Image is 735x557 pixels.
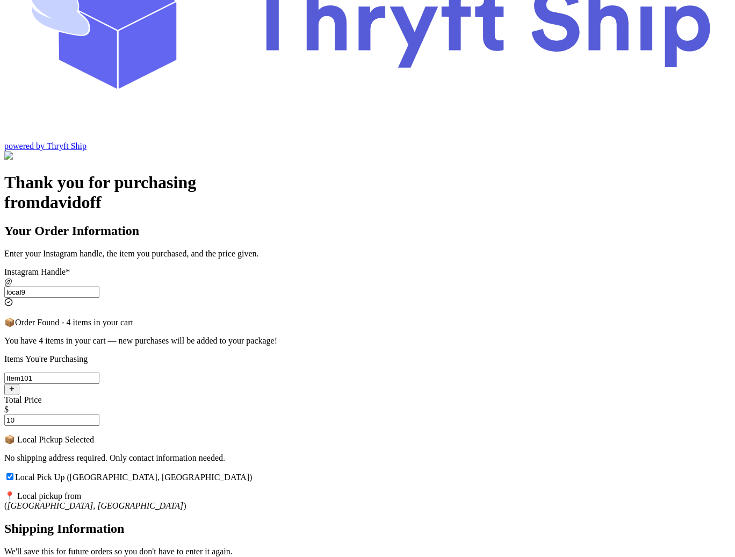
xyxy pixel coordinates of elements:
[4,522,731,536] h2: Shipping Information
[4,354,731,364] p: Items You're Purchasing
[4,318,15,327] span: 📦
[4,434,731,445] p: 📦 Local Pickup Selected
[4,141,87,151] a: powered by Thryft Ship
[4,151,111,161] img: Customer Form Background
[4,277,731,287] div: @
[15,318,133,327] span: Order Found - 4 items in your cart
[4,173,731,212] h1: Thank you for purchasing from
[7,501,183,510] em: [GEOGRAPHIC_DATA], [GEOGRAPHIC_DATA]
[4,267,70,276] label: Instagram Handle
[4,249,731,259] p: Enter your Instagram handle, the item you purchased, and the price given.
[6,473,13,480] input: Local Pick Up ([GEOGRAPHIC_DATA], [GEOGRAPHIC_DATA])
[4,547,731,556] p: We'll save this for future orders so you don't have to enter it again.
[4,491,731,511] p: 📍 Local pickup from ( )
[4,395,42,404] label: Total Price
[4,336,731,346] p: You have 4 items in your cart — new purchases will be added to your package!
[4,405,731,415] div: $
[4,453,731,463] p: No shipping address required. Only contact information needed.
[15,473,252,482] span: Local Pick Up ([GEOGRAPHIC_DATA], [GEOGRAPHIC_DATA])
[4,224,731,238] h2: Your Order Information
[40,192,102,212] span: davidoff
[4,415,99,426] input: Enter Mutually Agreed Payment
[4,373,99,384] input: ex.funky hat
